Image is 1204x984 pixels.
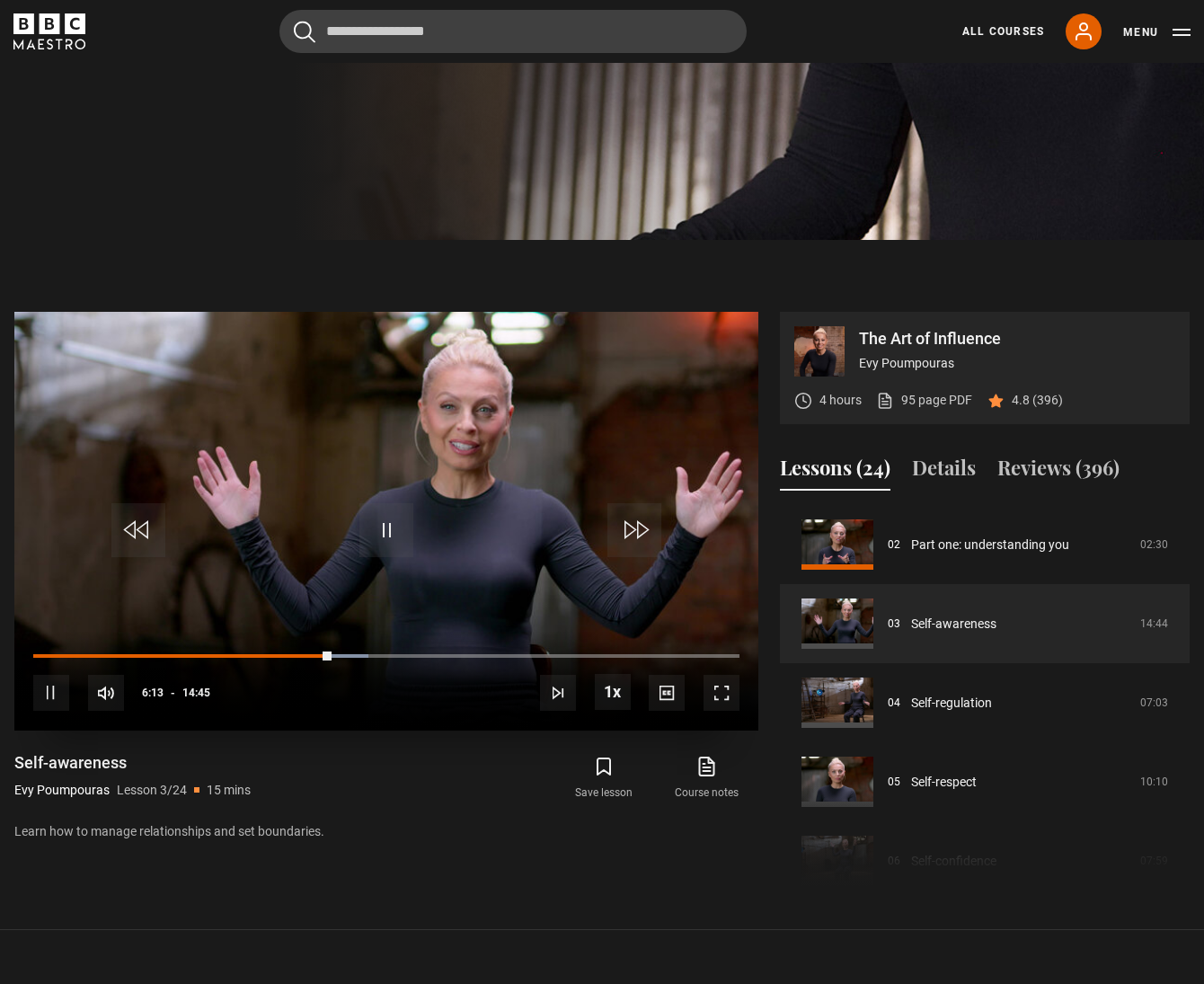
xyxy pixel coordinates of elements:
button: Pause [33,675,69,711]
p: Evy Poumpouras [859,354,1175,373]
a: Course notes [656,752,758,804]
p: Lesson 3/24 [117,781,187,800]
button: Captions [649,675,685,711]
div: Progress Bar [33,654,739,658]
button: Playback Rate [595,674,631,710]
button: Details [912,453,976,491]
video-js: Video Player [14,312,758,731]
p: 15 mins [207,781,251,800]
button: Lessons (24) [780,453,890,491]
button: Next Lesson [540,675,576,711]
button: Fullscreen [704,675,739,711]
a: Self-awareness [911,615,996,634]
p: Evy Poumpouras [14,781,110,800]
svg: BBC Maestro [13,13,85,49]
button: Submit the search query [294,21,315,43]
button: Toggle navigation [1123,23,1191,41]
a: Self-respect [911,773,977,792]
span: 14:45 [182,677,210,709]
input: Search [279,10,747,53]
button: Save lesson [553,752,655,804]
button: Reviews (396) [997,453,1120,491]
p: Learn how to manage relationships and set boundaries. [14,822,758,841]
p: The Art of Influence [859,331,1175,347]
p: 4.8 (396) [1012,391,1063,410]
a: Part one: understanding you [911,536,1069,554]
p: 4 hours [819,391,862,410]
a: 95 page PDF [876,391,972,410]
button: Mute [88,675,124,711]
span: 6:13 [142,677,164,709]
a: Self-regulation [911,694,992,713]
h1: Self-awareness [14,752,251,774]
span: - [171,687,175,699]
a: All Courses [962,23,1044,40]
